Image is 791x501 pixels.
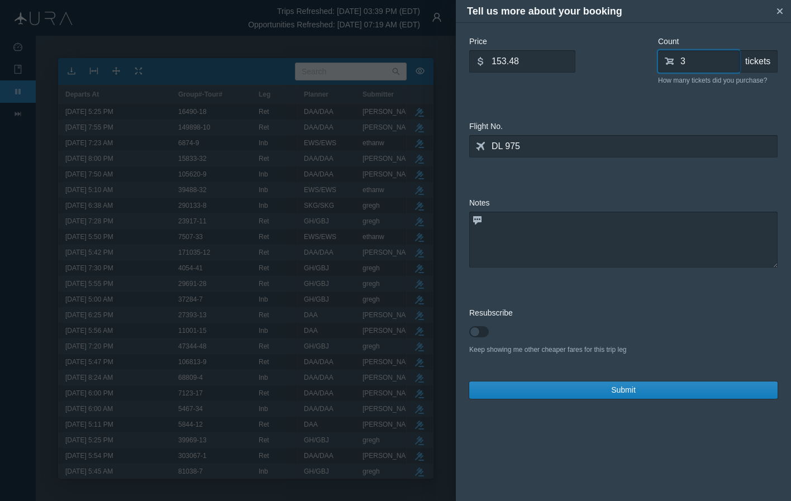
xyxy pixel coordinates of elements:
span: Submit [611,384,636,396]
span: Flight No. [469,122,503,131]
span: Count [658,37,679,46]
button: Submit [469,381,778,399]
div: tickets [740,50,778,73]
span: Price [469,37,487,46]
h4: Tell us more about your booking [467,4,771,19]
div: Keep showing me other cheaper fares for this trip leg [469,345,778,355]
div: How many tickets did you purchase? [658,75,778,85]
span: Notes [469,198,490,207]
span: Resubscribe [469,308,513,317]
button: Close [771,3,788,20]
